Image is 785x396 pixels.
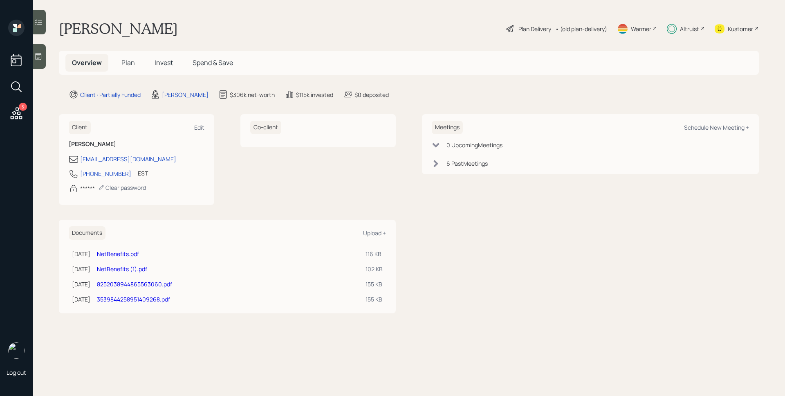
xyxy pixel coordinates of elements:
a: NetBenefits.pdf [97,250,139,258]
img: james-distasi-headshot.png [8,342,25,359]
div: 155 KB [366,295,383,304]
h6: Meetings [432,121,463,134]
div: Upload + [363,229,386,237]
div: Plan Delivery [518,25,551,33]
h6: Documents [69,226,105,240]
div: [DATE] [72,280,90,288]
div: 102 KB [366,265,383,273]
div: [DATE] [72,295,90,304]
span: Spend & Save [193,58,233,67]
div: [PHONE_NUMBER] [80,169,131,178]
div: Altruist [680,25,699,33]
div: [PERSON_NAME] [162,90,209,99]
h6: Co-client [250,121,281,134]
div: [DATE] [72,250,90,258]
div: [EMAIL_ADDRESS][DOMAIN_NAME] [80,155,176,163]
div: $0 deposited [354,90,389,99]
div: 0 Upcoming Meeting s [446,141,502,149]
div: • (old plan-delivery) [555,25,607,33]
span: Invest [155,58,173,67]
div: Edit [194,124,204,131]
div: 116 KB [366,250,383,258]
div: $115k invested [296,90,333,99]
div: 5 [19,103,27,111]
div: Kustomer [728,25,753,33]
span: Plan [121,58,135,67]
div: Clear password [98,184,146,191]
div: 6 Past Meeting s [446,159,488,168]
div: Schedule New Meeting + [684,124,749,131]
h1: [PERSON_NAME] [59,20,178,38]
span: Overview [72,58,102,67]
h6: Client [69,121,91,134]
div: EST [138,169,148,178]
div: Log out [7,369,26,376]
div: Client · Partially Funded [80,90,141,99]
div: 155 KB [366,280,383,288]
a: 8252038944865563060.pdf [97,280,172,288]
div: [DATE] [72,265,90,273]
div: Warmer [631,25,651,33]
a: 3539844258951409268.pdf [97,295,170,303]
a: NetBenefits (1).pdf [97,265,147,273]
div: $306k net-worth [230,90,275,99]
h6: [PERSON_NAME] [69,141,204,148]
